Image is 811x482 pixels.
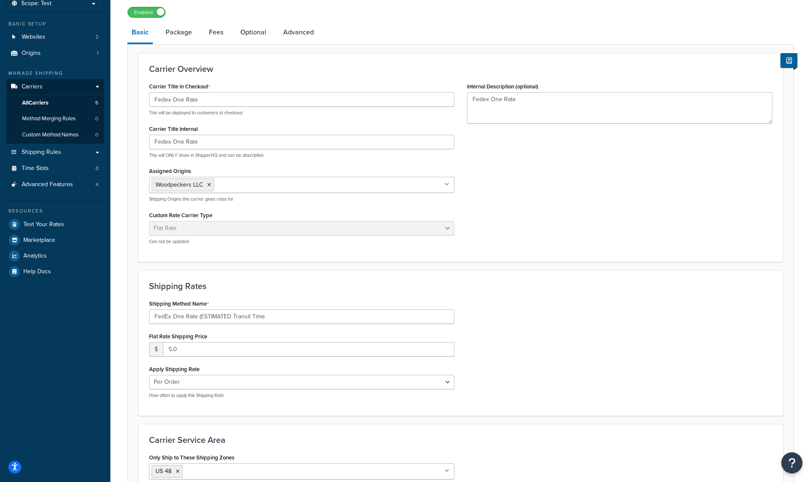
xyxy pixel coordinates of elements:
h3: Shipping Rates [149,281,772,291]
span: 2 [96,34,99,41]
li: Origins [6,45,104,61]
span: Carriers [22,83,42,91]
span: Custom Method Names [22,131,79,139]
label: Apply Shipping Rate [149,366,200,372]
label: Flat Rate Shipping Price [149,333,207,340]
a: Carriers [6,79,104,95]
a: Custom Method Names0 [6,127,104,143]
a: Basic [127,22,153,44]
p: Shipping Origins this carrier gives rates for [149,196,454,202]
a: Package [161,22,196,43]
li: Custom Method Names [6,127,104,143]
span: US 48 [155,467,172,476]
span: Origins [22,50,41,57]
span: Test Your Rates [23,221,64,228]
label: Carrier Title Internal [149,126,198,132]
li: Time Slots [6,161,104,176]
a: Fees [205,22,228,43]
h3: Carrier Overview [149,64,772,74]
a: Time Slots0 [6,161,104,176]
span: Advanced Features [22,181,73,188]
span: $ [149,342,163,357]
textarea: Fedex One Rate [467,92,772,124]
label: Assigned Origins [149,168,191,174]
li: Websites [6,29,104,45]
span: 0 [95,131,98,139]
a: Origins1 [6,45,104,61]
span: 5 [95,99,98,107]
span: Marketplace [23,237,55,244]
div: Resources [6,207,104,215]
button: Open Resource Center [781,452,803,473]
span: 0 [95,115,98,122]
li: Carriers [6,79,104,144]
a: Advanced Features4 [6,177,104,193]
a: Method Merging Rules0 [6,111,104,127]
li: Advanced Features [6,177,104,193]
div: Manage Shipping [6,70,104,77]
label: Internal Description (optional) [467,83,538,90]
a: Analytics [6,248,104,264]
span: Websites [22,34,45,41]
a: Help Docs [6,264,104,279]
a: Marketplace [6,232,104,248]
label: Custom Rate Carrier Type [149,212,212,218]
a: Advanced [279,22,318,43]
label: Only Ship to These Shipping Zones [149,454,234,461]
p: This will be displayed to customers at checkout [149,110,454,116]
a: AllCarriers5 [6,95,104,111]
label: Carrier Title in Checkout [149,83,210,90]
h3: Carrier Service Area [149,435,772,445]
a: Test Your Rates [6,217,104,232]
p: Can not be updated [149,238,454,245]
p: How often to apply this Shipping Rate [149,392,454,399]
a: Shipping Rules [6,145,104,160]
span: 4 [96,181,99,188]
span: Shipping Rules [22,149,61,156]
span: Help Docs [23,268,51,275]
span: All Carriers [22,99,48,107]
label: Shipping Method Name [149,301,209,307]
span: 0 [96,165,99,172]
li: Method Merging Rules [6,111,104,127]
span: Analytics [23,252,47,260]
span: Woodpeckers LLC [155,180,203,189]
span: Method Merging Rules [22,115,76,122]
span: 1 [97,50,99,57]
a: Optional [236,22,270,43]
button: Show Help Docs [780,53,797,68]
p: This will ONLY show in ShipperHQ and can be descriptive [149,152,454,159]
div: Basic Setup [6,20,104,28]
label: Enabled [128,7,165,17]
a: Websites2 [6,29,104,45]
span: Time Slots [22,165,49,172]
